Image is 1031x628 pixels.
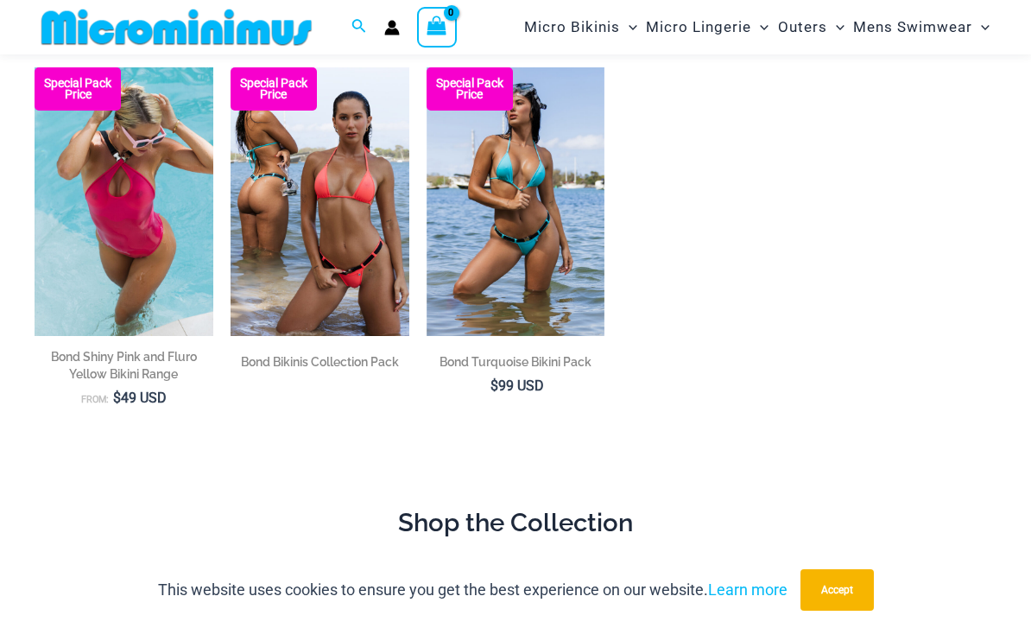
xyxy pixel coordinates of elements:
a: OutersMenu ToggleMenu Toggle [774,5,849,49]
span: Micro Lingerie [646,5,751,49]
h2: Bond Shiny Pink and Fluro Yellow Bikini Range [35,348,213,383]
span: Menu Toggle [751,5,769,49]
span: Menu Toggle [827,5,844,49]
a: Bond Shiny Pink 8935 One Piece 09v2 Bond Shiny Pink 8935 One Piece 08Bond Shiny Pink 8935 One Pie... [35,67,213,335]
b: Special Pack Price [427,78,513,100]
button: Accept [800,569,874,611]
img: Bond Turquoise 312 Top 492 Bottom 02 [427,67,605,335]
p: This website uses cookies to ensure you get the best experience on our website. [158,577,787,603]
span: From: [81,394,109,405]
a: Account icon link [384,20,400,35]
bdi: 49 USD [113,390,167,406]
b: Special Pack Price [35,78,121,100]
span: Outers [778,5,827,49]
a: Bond Shiny Pink and Fluro Yellow Bikini Range [35,348,213,389]
span: Mens Swimwear [853,5,972,49]
span: $ [113,390,121,406]
nav: Site Navigation [517,3,996,52]
a: View Shopping Cart, empty [417,7,457,47]
a: Learn more [708,580,787,599]
img: MM SHOP LOGO FLAT [35,8,319,47]
a: Bond Turquoise 312 Top 492 Bottom 02 Bond Turquoise 312 Top 492 Bottom 03Bond Turquoise 312 Top 4... [427,67,605,335]
h2: Shop the Collection [35,506,996,539]
a: Bond Collection Pack Bond Neon Coral 312 Top 492 Bottom 03Bond Neon Coral 312 Top 492 Bottom 03 [231,67,409,335]
bdi: 99 USD [490,377,544,394]
a: Micro BikinisMenu ToggleMenu Toggle [520,5,642,49]
a: Mens SwimwearMenu ToggleMenu Toggle [849,5,994,49]
span: Micro Bikinis [524,5,620,49]
a: Bond Bikinis Collection Pack [231,353,409,377]
span: Menu Toggle [972,5,990,49]
span: Menu Toggle [620,5,637,49]
a: Bond Turquoise Bikini Pack [427,353,605,377]
img: Bond Collection Pack [231,67,409,335]
a: Search icon link [351,16,367,38]
span: $ [490,377,498,394]
a: Micro LingerieMenu ToggleMenu Toggle [642,5,773,49]
b: Special Pack Price [231,78,317,100]
img: Bond Shiny Pink 8935 One Piece 09v2 [35,67,213,335]
h2: Bond Turquoise Bikini Pack [427,353,605,371]
h2: Bond Bikinis Collection Pack [231,353,409,371]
